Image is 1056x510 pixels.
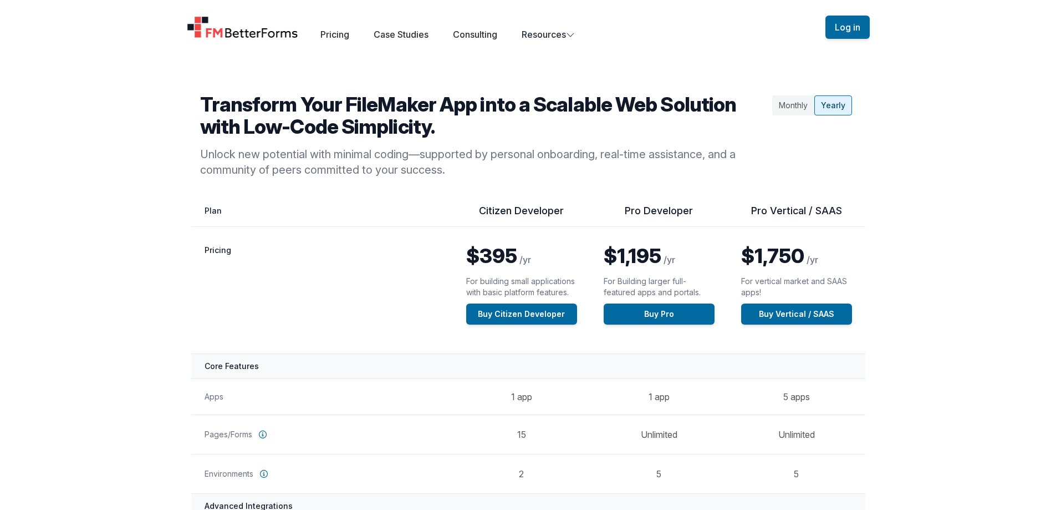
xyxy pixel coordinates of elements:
td: Unlimited [590,415,728,454]
span: $395 [466,244,517,268]
td: Unlimited [728,415,865,454]
td: 5 [590,454,728,493]
th: Pro Vertical / SAAS [728,204,865,227]
a: Case Studies [374,29,428,40]
a: Buy Pro [604,304,715,325]
p: For Building larger full-featured apps and portals. [604,276,715,298]
p: For vertical market and SAAS apps! [741,276,852,298]
span: $1,750 [741,244,804,268]
th: Pricing [191,227,453,354]
span: /yr [519,254,531,265]
a: Pricing [320,29,349,40]
th: Environments [191,454,453,493]
a: Buy Vertical / SAAS [741,304,852,325]
span: /yr [807,254,818,265]
th: Apps [191,378,453,415]
span: Plan [205,206,222,215]
a: Consulting [453,29,497,40]
th: Citizen Developer [453,204,590,227]
button: Resources [522,28,575,41]
button: Log in [825,16,870,39]
td: 2 [453,454,590,493]
span: $1,195 [604,244,661,268]
td: 1 app [590,378,728,415]
td: 1 app [453,378,590,415]
td: 5 apps [728,378,865,415]
div: Monthly [772,95,814,115]
p: For building small applications with basic platform features. [466,276,577,298]
a: Home [187,16,299,38]
th: Core Features [191,354,865,378]
th: Pro Developer [590,204,728,227]
div: Yearly [814,95,852,115]
span: /yr [664,254,675,265]
td: 15 [453,415,590,454]
th: Pages/Forms [191,415,453,454]
h2: Transform Your FileMaker App into a Scalable Web Solution with Low-Code Simplicity. [200,93,768,138]
a: Buy Citizen Developer [466,304,577,325]
p: Unlock new potential with minimal coding—supported by personal onboarding, real-time assistance, ... [200,147,768,178]
td: 5 [728,454,865,493]
nav: Global [174,13,883,41]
